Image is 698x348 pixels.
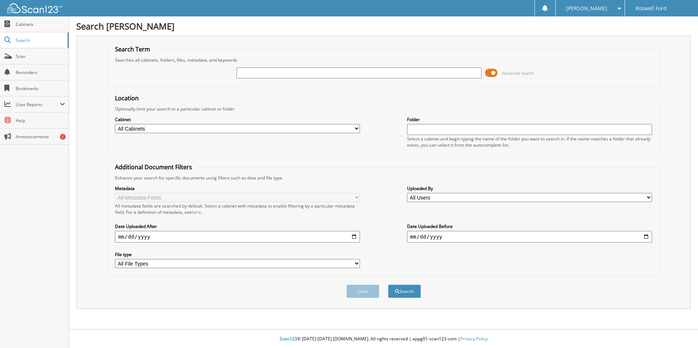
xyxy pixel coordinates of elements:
[16,37,64,43] span: Search
[192,209,201,215] a: here
[16,53,65,59] span: Scan
[407,223,652,229] label: Date Uploaded Before
[16,101,60,108] span: User Reports
[280,336,297,342] span: Scan123
[407,185,652,192] label: Uploaded By
[16,21,65,27] span: Cabinets
[636,6,667,11] span: Roswell Ford
[111,45,154,53] legend: Search Term
[346,285,379,298] button: Clear
[111,175,656,181] div: Enhance your search for specific documents using filters such as date and file type.
[60,134,66,140] div: 1
[111,163,196,171] legend: Additional Document Filters
[407,231,652,243] input: end
[7,3,62,13] img: scan123-logo-white.svg
[407,116,652,123] label: Folder
[111,106,656,112] div: Optionally limit your search to a particular cabinet or folder
[388,285,421,298] button: Search
[115,203,360,215] div: All metadata fields are searched by default. Select a cabinet with metadata to enable filtering b...
[460,336,488,342] a: Privacy Policy
[115,185,360,192] label: Metadata
[16,134,65,140] span: Announcements
[407,136,652,148] div: Select a cabinet and begin typing the name of the folder you want to search in. If the name match...
[16,117,65,124] span: Help
[115,116,360,123] label: Cabinet
[115,231,360,243] input: start
[76,20,691,32] h1: Search [PERSON_NAME]
[16,69,65,76] span: Reminders
[16,85,65,92] span: Bookmarks
[111,57,656,63] div: Searches all cabinets, folders, files, metadata, and keywords
[502,70,534,76] span: Advanced Search
[115,251,360,258] label: File type
[566,6,607,11] span: [PERSON_NAME]
[111,94,142,102] legend: Location
[69,330,698,348] div: © [DATE]-[DATE] [DOMAIN_NAME]. All rights reserved | appg01-scan123-com |
[115,223,360,229] label: Date Uploaded After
